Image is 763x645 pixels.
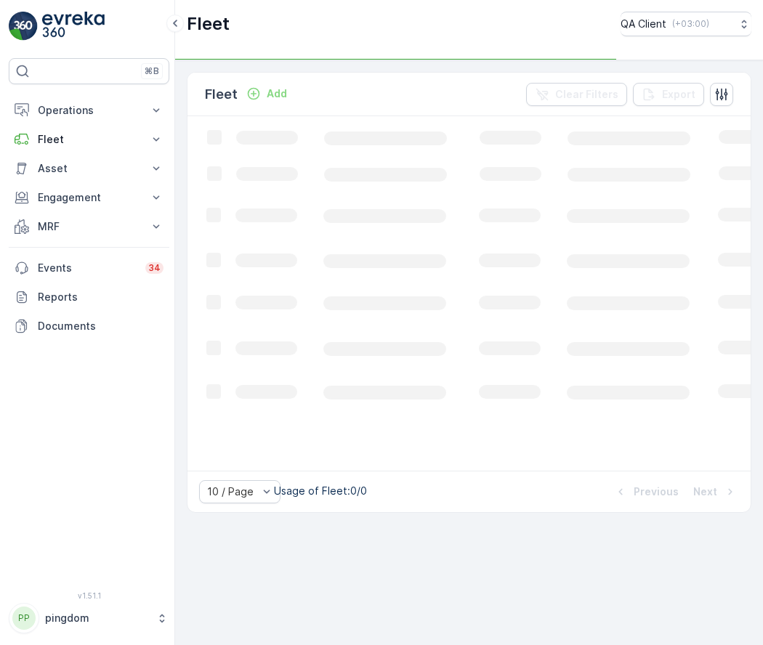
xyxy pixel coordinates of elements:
[38,103,140,118] p: Operations
[145,65,159,77] p: ⌘B
[38,290,163,304] p: Reports
[12,607,36,630] div: PP
[693,484,717,499] p: Next
[38,261,137,275] p: Events
[9,12,38,41] img: logo
[205,84,238,105] p: Fleet
[9,154,169,183] button: Asset
[274,484,367,498] p: Usage of Fleet : 0/0
[555,87,618,102] p: Clear Filters
[38,190,140,205] p: Engagement
[187,12,230,36] p: Fleet
[621,17,666,31] p: QA Client
[9,253,169,283] a: Events34
[9,283,169,312] a: Reports
[9,591,169,600] span: v 1.51.1
[148,262,161,274] p: 34
[38,161,140,176] p: Asset
[633,83,704,106] button: Export
[526,83,627,106] button: Clear Filters
[621,12,751,36] button: QA Client(+03:00)
[267,86,287,101] p: Add
[45,611,149,625] p: pingdom
[241,85,293,102] button: Add
[9,603,169,633] button: PPpingdom
[9,183,169,212] button: Engagement
[9,96,169,125] button: Operations
[38,219,140,234] p: MRF
[38,132,140,147] p: Fleet
[9,212,169,241] button: MRF
[9,312,169,341] a: Documents
[42,12,105,41] img: logo_light-DOdMpM7g.png
[662,87,695,102] p: Export
[634,484,679,499] p: Previous
[612,483,680,500] button: Previous
[38,319,163,333] p: Documents
[692,483,739,500] button: Next
[672,18,709,30] p: ( +03:00 )
[9,125,169,154] button: Fleet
